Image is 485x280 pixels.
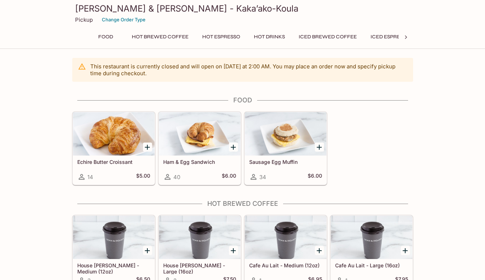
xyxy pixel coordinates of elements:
[75,16,93,23] p: Pickup
[99,14,149,25] button: Change Order Type
[163,159,236,165] h5: Ham & Egg Sandwich
[136,173,150,181] h5: $5.00
[250,32,289,42] button: Hot Drinks
[335,262,408,268] h5: Cafe Au Lait - Large (16oz)
[198,32,244,42] button: Hot Espresso
[308,173,322,181] h5: $6.00
[245,216,326,259] div: Cafe Au Lait - Medium (12oz)
[315,143,324,152] button: Add Sausage Egg Muffin
[259,174,266,181] span: 34
[73,216,155,259] div: House Blend Kaka’ako - Medium (12oz)
[72,96,413,104] h4: Food
[73,112,155,185] a: Echire Butter Croissant14$5.00
[143,246,152,255] button: Add House Blend Kaka’ako - Medium (12oz)
[73,112,155,156] div: Echire Butter Croissant
[143,143,152,152] button: Add Echire Butter Croissant
[90,63,407,77] p: This restaurant is currently closed and will open on [DATE] at 2:00 AM . You may place an order n...
[72,200,413,208] h4: Hot Brewed Coffee
[401,246,410,255] button: Add Cafe Au Lait - Large (16oz)
[173,174,180,181] span: 40
[315,246,324,255] button: Add Cafe Au Lait - Medium (12oz)
[222,173,236,181] h5: $6.00
[331,216,412,259] div: Cafe Au Lait - Large (16oz)
[128,32,192,42] button: Hot Brewed Coffee
[77,159,150,165] h5: Echire Butter Croissant
[90,32,122,42] button: Food
[367,32,447,42] button: Iced Espresso/Cold Brew
[159,112,241,156] div: Ham & Egg Sandwich
[159,112,241,185] a: Ham & Egg Sandwich40$6.00
[159,216,241,259] div: House Blend Kaka’ako - Large (16oz)
[229,143,238,152] button: Add Ham & Egg Sandwich
[245,112,326,156] div: Sausage Egg Muffin
[295,32,361,42] button: Iced Brewed Coffee
[163,262,236,274] h5: House [PERSON_NAME] - Large (16oz)
[87,174,93,181] span: 14
[249,262,322,268] h5: Cafe Au Lait - Medium (12oz)
[77,262,150,274] h5: House [PERSON_NAME] - Medium (12oz)
[75,3,410,14] h3: [PERSON_NAME] & [PERSON_NAME] - Kaka’ako-Koula
[244,112,327,185] a: Sausage Egg Muffin34$6.00
[249,159,322,165] h5: Sausage Egg Muffin
[229,246,238,255] button: Add House Blend Kaka’ako - Large (16oz)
